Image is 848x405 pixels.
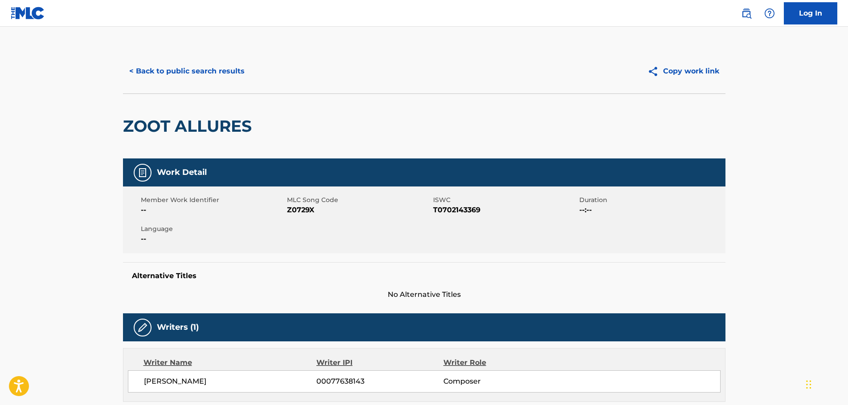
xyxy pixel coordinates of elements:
[141,195,285,205] span: Member Work Identifier
[761,4,778,22] div: Help
[641,60,725,82] button: Copy work link
[764,8,775,19] img: help
[579,205,723,215] span: --:--
[433,195,577,205] span: ISWC
[11,7,45,20] img: MLC Logo
[443,357,559,368] div: Writer Role
[141,224,285,234] span: Language
[137,167,148,178] img: Work Detail
[443,376,559,387] span: Composer
[141,234,285,244] span: --
[123,289,725,300] span: No Alternative Titles
[123,116,256,136] h2: ZOOT ALLURES
[132,271,717,280] h5: Alternative Titles
[806,371,811,398] div: Drag
[803,362,848,405] iframe: Chat Widget
[157,167,207,178] h5: Work Detail
[141,205,285,215] span: --
[316,357,443,368] div: Writer IPI
[287,195,431,205] span: MLC Song Code
[157,322,199,332] h5: Writers (1)
[316,376,443,387] span: 00077638143
[144,376,317,387] span: [PERSON_NAME]
[137,322,148,333] img: Writers
[143,357,317,368] div: Writer Name
[737,4,755,22] a: Public Search
[579,195,723,205] span: Duration
[433,205,577,215] span: T0702143369
[123,60,251,82] button: < Back to public search results
[741,8,752,19] img: search
[784,2,837,24] a: Log In
[287,205,431,215] span: Z0729X
[647,66,663,77] img: Copy work link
